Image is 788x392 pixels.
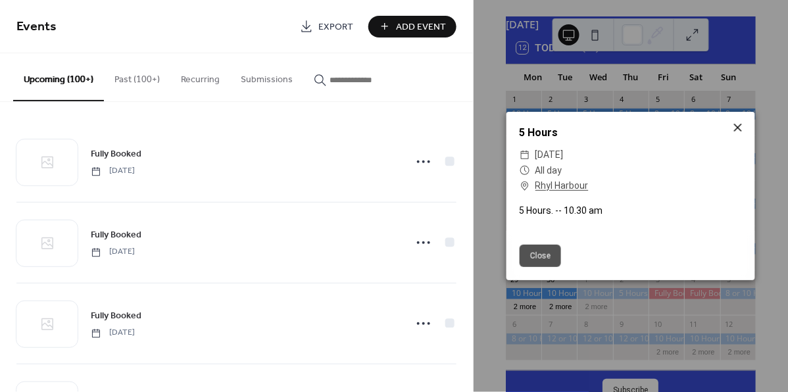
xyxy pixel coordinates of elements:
span: [DATE] [91,328,135,339]
a: Export [290,16,363,37]
a: Rhyl Harbour [535,178,589,194]
a: Fully Booked [91,228,141,243]
div: ​ [520,163,530,179]
a: Fully Booked [91,147,141,162]
button: Recurring [170,53,230,100]
span: Fully Booked [91,229,141,243]
button: Past (100+) [104,53,170,100]
span: Fully Booked [91,148,141,162]
span: [DATE] [91,166,135,178]
button: Submissions [230,53,303,100]
div: 5 Hours [506,125,755,141]
button: Upcoming (100+) [13,53,104,101]
span: [DATE] [91,247,135,258]
span: All day [535,163,562,179]
div: ​ [520,147,530,163]
span: Export [318,20,353,34]
span: Events [16,14,57,40]
button: Add Event [368,16,456,37]
span: Add Event [397,20,447,34]
button: Close [520,245,561,267]
a: Fully Booked [91,308,141,324]
span: Fully Booked [91,310,141,324]
div: ​ [520,178,530,194]
span: [DATE] [535,147,564,163]
div: 5 Hours. -- 10.30 am [506,204,755,218]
